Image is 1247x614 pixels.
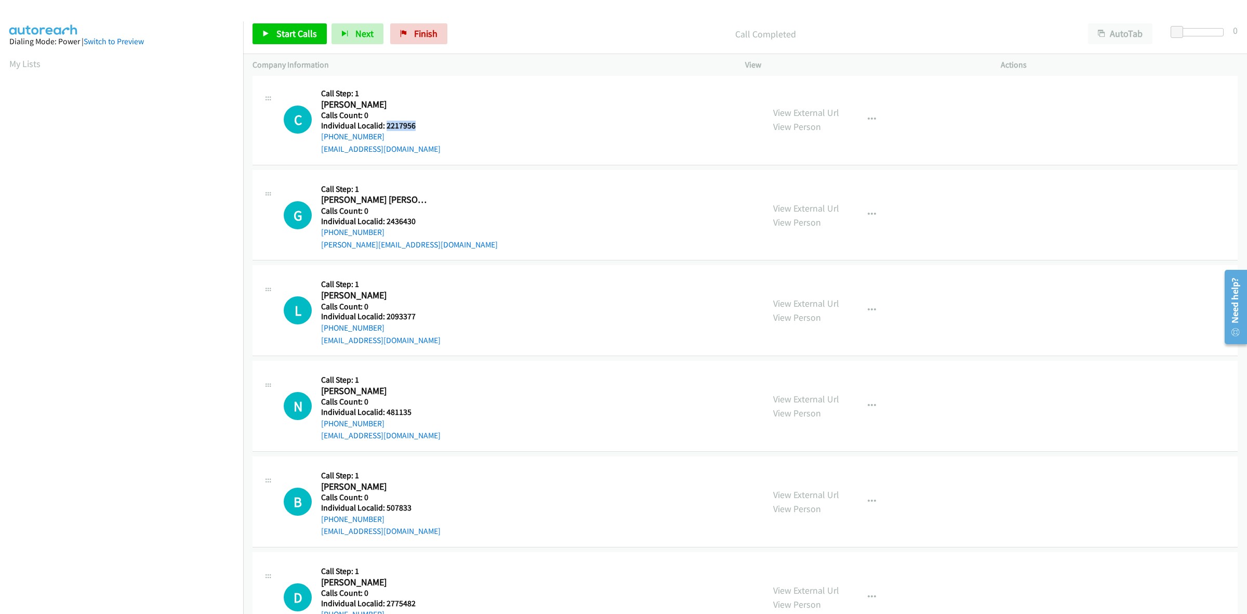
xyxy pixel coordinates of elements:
[9,35,234,48] div: Dialing Mode: Power |
[284,488,312,516] h1: B
[321,598,441,609] h5: Individual Localid: 2775482
[9,58,41,70] a: My Lists
[773,584,839,596] a: View External Url
[321,335,441,345] a: [EMAIL_ADDRESS][DOMAIN_NAME]
[321,419,384,428] a: [PHONE_NUMBER]
[321,311,441,322] h5: Individual Localid: 2093377
[284,488,312,516] div: The call is yet to be attempted
[321,206,498,216] h5: Calls Count: 0
[321,526,441,536] a: [EMAIL_ADDRESS][DOMAIN_NAME]
[284,201,312,229] div: The call is yet to be attempted
[321,302,441,312] h5: Calls Count: 0
[276,28,317,40] span: Start Calls
[1001,59,1238,71] p: Actions
[773,121,821,133] a: View Person
[773,489,839,501] a: View External Url
[773,216,821,228] a: View Person
[321,227,384,237] a: [PHONE_NUMBER]
[414,28,437,40] span: Finish
[284,392,312,420] div: The call is yet to be attempted
[84,36,144,46] a: Switch to Preview
[321,216,498,227] h5: Individual Localid: 2436430
[773,311,821,323] a: View Person
[321,132,384,141] a: [PHONE_NUMBER]
[773,503,821,515] a: View Person
[321,290,428,302] h2: [PERSON_NAME]
[321,323,384,333] a: [PHONE_NUMBER]
[253,59,726,71] p: Company Information
[284,583,312,611] div: The call is yet to be attempted
[321,385,428,397] h2: [PERSON_NAME]
[773,107,839,119] a: View External Url
[321,99,428,111] h2: [PERSON_NAME]
[461,27,1069,41] p: Call Completed
[321,566,441,577] h5: Call Step: 1
[773,202,839,214] a: View External Url
[773,598,821,610] a: View Person
[284,296,312,324] h1: L
[284,106,312,134] div: The call is yet to be attempted
[284,296,312,324] div: The call is yet to be attempted
[321,481,428,493] h2: [PERSON_NAME]
[355,28,374,40] span: Next
[773,407,821,419] a: View Person
[773,393,839,405] a: View External Url
[321,110,441,121] h5: Calls Count: 0
[284,201,312,229] h1: G
[321,397,441,407] h5: Calls Count: 0
[321,194,428,206] h2: [PERSON_NAME] [PERSON_NAME]
[253,23,327,44] a: Start Calls
[331,23,383,44] button: Next
[321,588,441,598] h5: Calls Count: 0
[321,471,441,481] h5: Call Step: 1
[1233,23,1238,37] div: 0
[284,392,312,420] h1: N
[321,514,384,524] a: [PHONE_NUMBER]
[284,106,312,134] h1: C
[321,240,498,250] a: [PERSON_NAME][EMAIL_ADDRESS][DOMAIN_NAME]
[321,121,441,131] h5: Individual Localid: 2217956
[745,59,982,71] p: View
[9,80,243,574] iframe: Dialpad
[321,144,441,154] a: [EMAIL_ADDRESS][DOMAIN_NAME]
[321,503,441,513] h5: Individual Localid: 507833
[773,297,839,309] a: View External Url
[321,279,441,290] h5: Call Step: 1
[321,407,441,417] h5: Individual Localid: 481135
[1088,23,1152,44] button: AutoTab
[321,492,441,503] h5: Calls Count: 0
[321,88,441,99] h5: Call Step: 1
[321,375,441,385] h5: Call Step: 1
[321,577,428,589] h2: [PERSON_NAME]
[321,430,441,440] a: [EMAIL_ADDRESS][DOMAIN_NAME]
[1217,266,1247,348] iframe: Resource Center
[390,23,447,44] a: Finish
[321,184,498,194] h5: Call Step: 1
[284,583,312,611] h1: D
